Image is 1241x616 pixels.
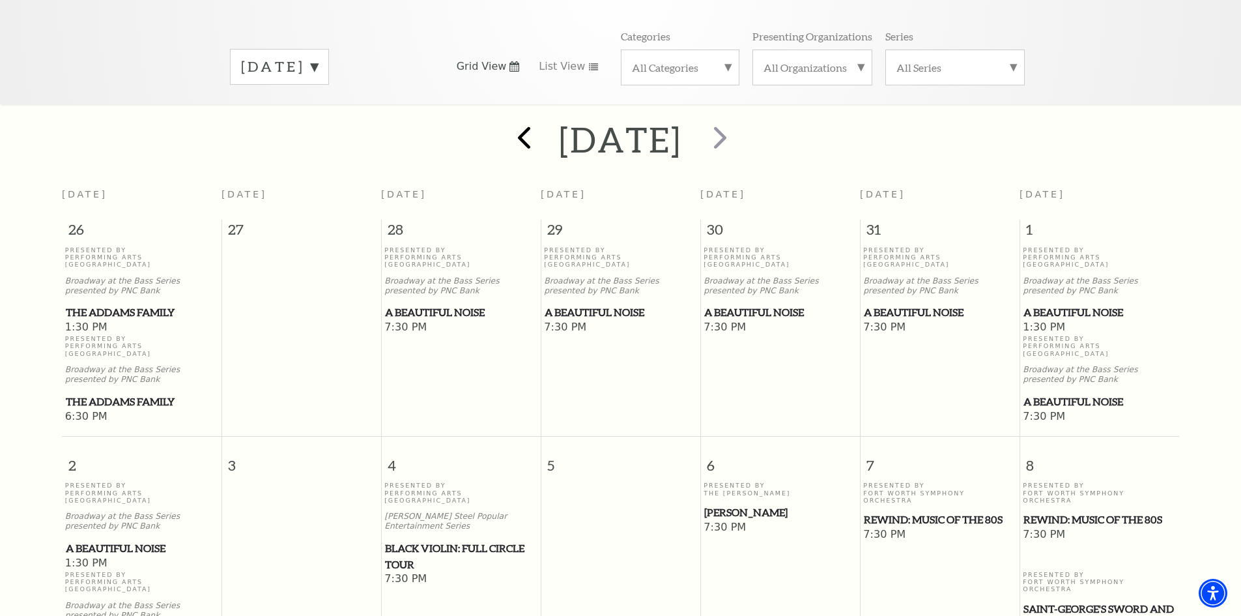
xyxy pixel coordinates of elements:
p: Presented By Performing Arts [GEOGRAPHIC_DATA] [384,482,537,504]
p: Broadway at the Bass Series presented by PNC Bank [863,276,1016,296]
label: All Categories [632,61,728,74]
a: A Beautiful Noise [863,304,1016,321]
a: A Beautiful Noise [65,540,218,557]
label: All Organizations [763,61,861,74]
p: Presented By Performing Arts [GEOGRAPHIC_DATA] [65,335,218,357]
span: 7:30 PM [704,321,857,335]
a: REWIND: Music of the 80s [1023,512,1176,528]
span: 7:30 PM [384,321,537,335]
a: A Beautiful Noise [384,304,537,321]
span: A Beautiful Noise [704,304,856,321]
span: 29 [541,220,700,246]
p: Presented By Performing Arts [GEOGRAPHIC_DATA] [544,246,697,269]
p: Presented By The [PERSON_NAME] [704,482,857,497]
span: 7 [861,437,1020,482]
span: 7:30 PM [1023,528,1176,542]
p: Presented By Fort Worth Symphony Orchestra [863,482,1016,504]
span: REWIND: Music of the 80s [864,512,1016,528]
p: Presented By Performing Arts [GEOGRAPHIC_DATA] [1023,335,1176,357]
span: [PERSON_NAME] [704,505,856,521]
span: [DATE] [541,189,586,199]
span: 5 [541,437,700,482]
span: 7:30 PM [544,321,697,335]
a: REWIND: Music of the 80s [863,512,1016,528]
h2: [DATE] [559,119,682,160]
p: [PERSON_NAME] Steel Popular Entertainment Series [384,512,537,531]
p: Categories [621,29,670,43]
span: 28 [382,220,541,246]
p: Broadway at the Bass Series presented by PNC Bank [1023,276,1176,296]
p: Presented By Performing Arts [GEOGRAPHIC_DATA] [1023,246,1176,269]
p: Broadway at the Bass Series presented by PNC Bank [65,512,218,531]
span: [DATE] [1020,189,1065,199]
span: A Beautiful Noise [1023,304,1175,321]
p: Presented By Performing Arts [GEOGRAPHIC_DATA] [65,571,218,593]
p: Broadway at the Bass Series presented by PNC Bank [65,365,218,385]
a: The Addams Family [65,304,218,321]
p: Presented By Fort Worth Symphony Orchestra [1023,482,1176,504]
span: A Beautiful Noise [66,540,218,557]
span: 8 [1020,437,1180,482]
p: Broadway at the Bass Series presented by PNC Bank [384,276,537,296]
label: [DATE] [241,57,318,77]
span: [DATE] [221,189,267,199]
span: 3 [222,437,381,482]
span: [DATE] [860,189,906,199]
p: Broadway at the Bass Series presented by PNC Bank [65,276,218,296]
span: A Beautiful Noise [385,304,537,321]
a: A Beautiful Noise [544,304,697,321]
p: Broadway at the Bass Series presented by PNC Bank [544,276,697,296]
span: 1:30 PM [65,321,218,335]
a: Beatrice Rana [704,505,857,521]
span: 1:30 PM [65,557,218,571]
span: 30 [701,220,860,246]
span: 4 [382,437,541,482]
span: 1 [1020,220,1180,246]
span: A Beautiful Noise [1023,394,1175,410]
span: A Beautiful Noise [864,304,1016,321]
span: Black Violin: Full Circle Tour [385,540,537,572]
span: 7:30 PM [384,572,537,587]
span: 2 [62,437,221,482]
span: 6 [701,437,860,482]
span: 6:30 PM [65,410,218,424]
span: A Beautiful Noise [545,304,696,321]
p: Series [885,29,913,43]
span: 26 [62,220,221,246]
p: Presented By Performing Arts [GEOGRAPHIC_DATA] [65,246,218,269]
p: Presented By Performing Arts [GEOGRAPHIC_DATA] [384,246,537,269]
span: The Addams Family [66,394,218,410]
div: Accessibility Menu [1199,579,1227,608]
span: 7:30 PM [704,521,857,535]
p: Broadway at the Bass Series presented by PNC Bank [704,276,857,296]
a: A Beautiful Noise [1023,304,1176,321]
a: The Addams Family [65,394,218,410]
p: Presenting Organizations [752,29,872,43]
span: REWIND: Music of the 80s [1023,512,1175,528]
p: Broadway at the Bass Series presented by PNC Bank [1023,365,1176,385]
span: 7:30 PM [863,321,1016,335]
p: Presented By Fort Worth Symphony Orchestra [1023,571,1176,593]
span: 1:30 PM [1023,321,1176,335]
span: [DATE] [62,189,107,199]
button: prev [499,117,547,163]
a: A Beautiful Noise [1023,394,1176,410]
p: Presented By Performing Arts [GEOGRAPHIC_DATA] [863,246,1016,269]
a: A Beautiful Noise [704,304,857,321]
span: The Addams Family [66,304,218,321]
button: next [694,117,742,163]
p: Presented By Performing Arts [GEOGRAPHIC_DATA] [704,246,857,269]
a: Black Violin: Full Circle Tour [384,540,537,572]
span: [DATE] [381,189,427,199]
span: List View [539,59,585,74]
span: Grid View [457,59,507,74]
span: [DATE] [700,189,746,199]
span: 7:30 PM [1023,410,1176,424]
p: Presented By Performing Arts [GEOGRAPHIC_DATA] [65,482,218,504]
label: All Series [896,61,1014,74]
span: 7:30 PM [863,528,1016,542]
span: 31 [861,220,1020,246]
span: 27 [222,220,381,246]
